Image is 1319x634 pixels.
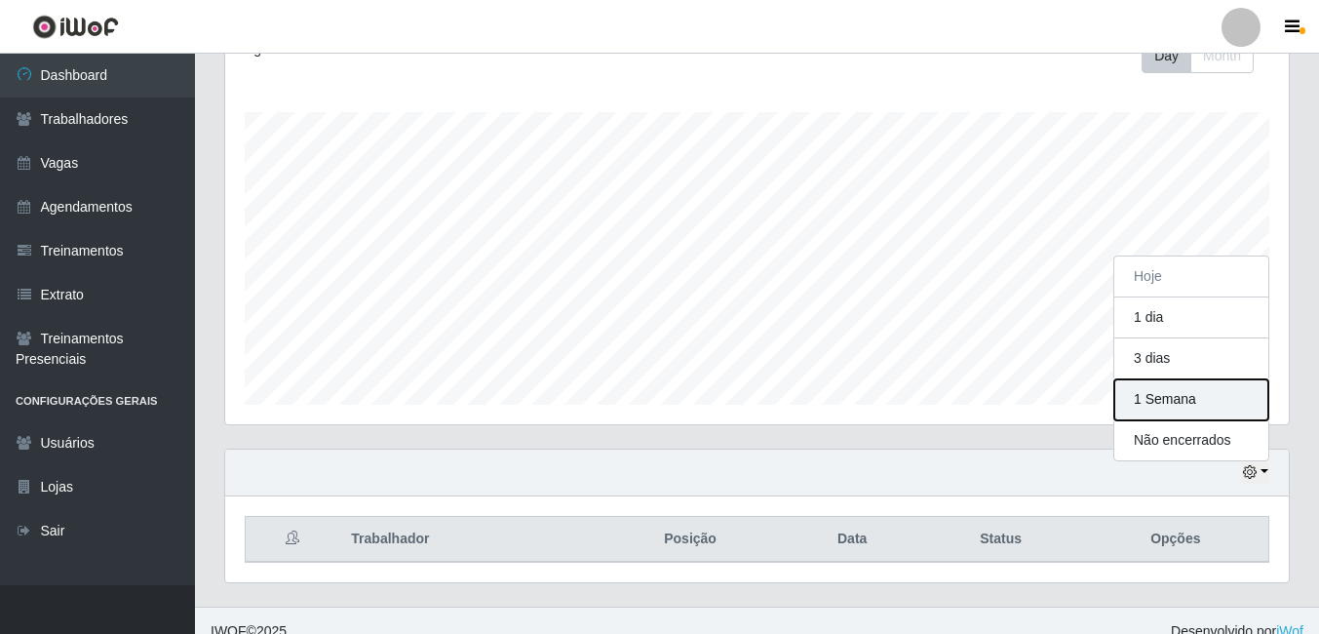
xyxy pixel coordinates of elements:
[1114,297,1268,338] button: 1 dia
[1142,39,1191,73] button: Day
[1142,39,1254,73] div: First group
[32,15,119,39] img: CoreUI Logo
[919,517,1083,563] th: Status
[1142,39,1269,73] div: Toolbar with button groups
[1114,338,1268,379] button: 3 dias
[339,517,595,563] th: Trabalhador
[1083,517,1269,563] th: Opções
[1114,379,1268,420] button: 1 Semana
[786,517,919,563] th: Data
[595,517,785,563] th: Posição
[1114,257,1268,297] button: Hoje
[1114,420,1268,460] button: Não encerrados
[1190,39,1254,73] button: Month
